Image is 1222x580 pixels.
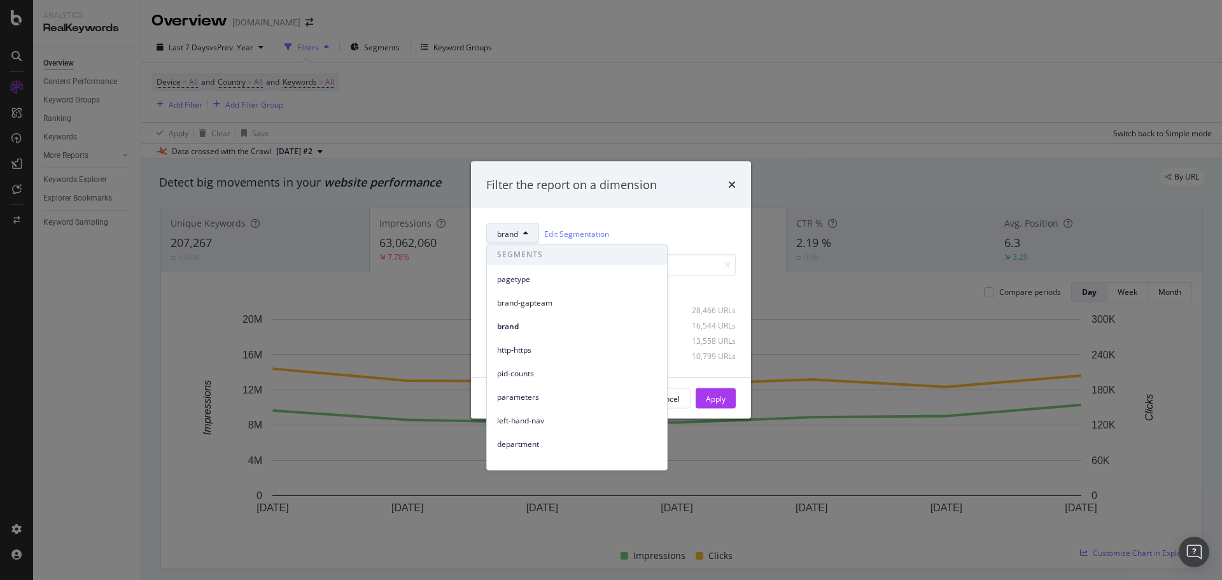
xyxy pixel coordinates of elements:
[497,439,657,450] span: department
[497,462,657,474] span: feature-shop
[497,321,657,332] span: brand
[486,176,657,193] div: Filter the report on a dimension
[487,244,667,265] span: SEGMENTS
[706,393,726,404] div: Apply
[673,304,736,315] div: 28,466 URLs
[497,368,657,379] span: pid-counts
[497,274,657,285] span: pagetype
[497,344,657,356] span: http-https
[471,161,751,419] div: modal
[696,388,736,409] button: Apply
[673,320,736,330] div: 16,544 URLs
[497,297,657,309] span: brand-gapteam
[497,415,657,427] span: left-hand-nav
[1179,537,1209,567] div: Open Intercom Messenger
[497,392,657,403] span: parameters
[645,388,691,409] button: Cancel
[728,176,736,193] div: times
[486,223,539,244] button: brand
[497,228,518,239] span: brand
[673,350,736,361] div: 10,799 URLs
[656,393,680,404] div: Cancel
[544,227,609,240] a: Edit Segmentation
[673,335,736,346] div: 13,558 URLs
